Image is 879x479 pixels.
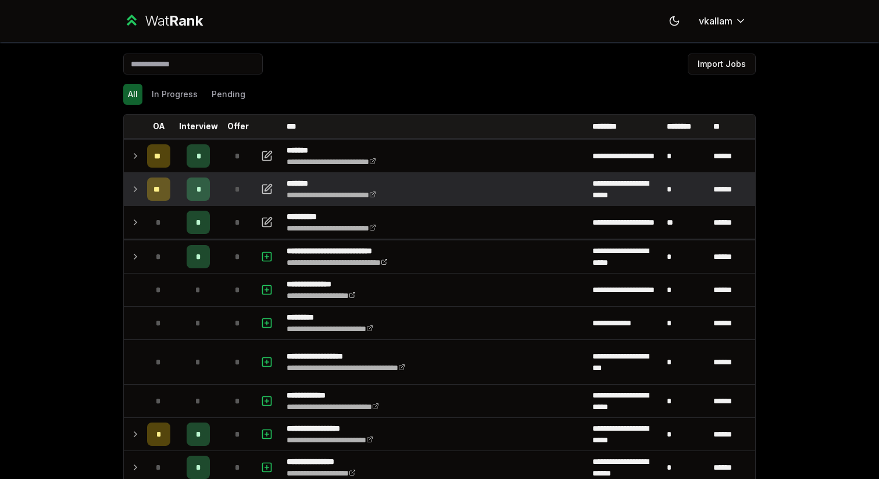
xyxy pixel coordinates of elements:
button: Import Jobs [688,54,756,74]
p: Interview [179,120,218,132]
button: Pending [207,84,250,105]
a: WatRank [123,12,203,30]
p: OA [153,120,165,132]
button: vkallam [689,10,756,31]
span: Rank [169,12,203,29]
p: Offer [227,120,249,132]
div: Wat [145,12,203,30]
span: vkallam [699,14,732,28]
button: In Progress [147,84,202,105]
button: All [123,84,142,105]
